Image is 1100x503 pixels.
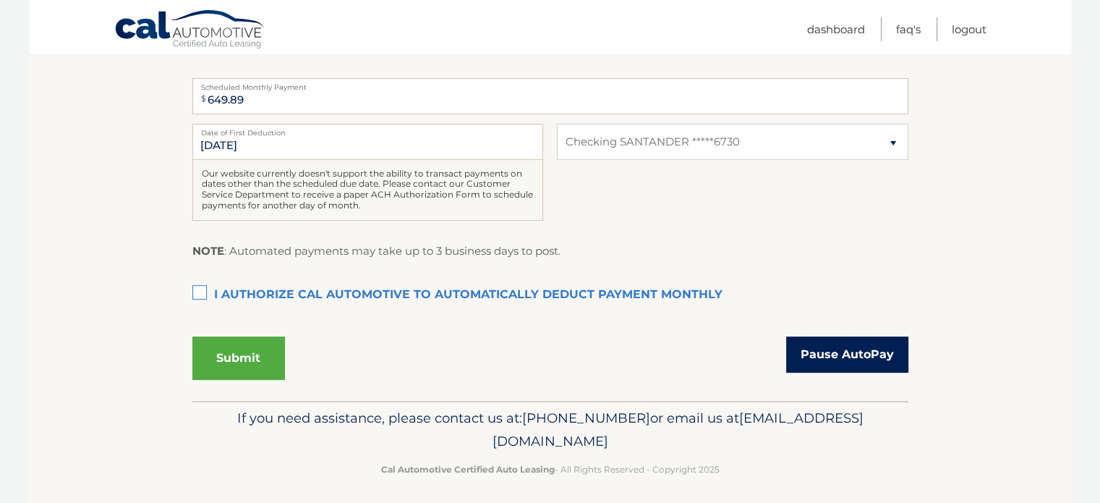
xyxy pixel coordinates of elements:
[952,17,986,41] a: Logout
[493,410,864,449] span: [EMAIL_ADDRESS][DOMAIN_NAME]
[192,124,543,160] input: Payment Date
[192,78,908,114] input: Payment Amount
[192,160,543,221] div: Our website currently doesn't support the ability to transact payments on dates other than the sc...
[192,337,285,380] button: Submit
[202,462,899,477] p: - All Rights Reserved - Copyright 2025
[896,17,921,41] a: FAQ's
[197,83,210,115] span: $
[522,410,650,426] span: [PHONE_NUMBER]
[192,281,908,310] label: I authorize cal automotive to automatically deduct payment monthly
[192,124,543,135] label: Date of First Deduction
[192,242,560,261] p: : Automated payments may take up to 3 business days to post.
[192,78,908,90] label: Scheduled Monthly Payment
[202,407,899,453] p: If you need assistance, please contact us at: or email us at
[192,244,224,258] strong: NOTE
[807,17,865,41] a: Dashboard
[786,337,908,373] a: Pause AutoPay
[114,9,266,51] a: Cal Automotive
[381,464,555,475] strong: Cal Automotive Certified Auto Leasing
